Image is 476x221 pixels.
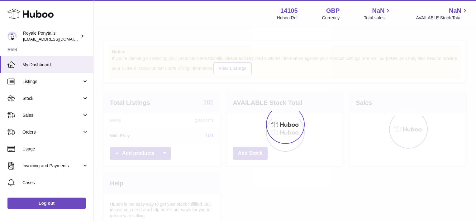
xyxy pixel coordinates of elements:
span: Cases [22,180,88,186]
span: My Dashboard [22,62,88,68]
span: NaN [449,7,461,15]
div: Royale Ponytails [23,30,79,42]
a: NaN AVAILABLE Stock Total [416,7,469,21]
img: qphill92@gmail.com [7,32,17,41]
span: Listings [22,79,82,85]
span: Total sales [364,15,392,21]
span: Sales [22,112,82,118]
span: Stock [22,96,82,101]
span: AVAILABLE Stock Total [416,15,469,21]
strong: GBP [326,7,340,15]
div: Currency [322,15,340,21]
span: Invoicing and Payments [22,163,82,169]
span: NaN [372,7,384,15]
a: NaN Total sales [364,7,392,21]
a: Log out [7,198,86,209]
span: [EMAIL_ADDRESS][DOMAIN_NAME] [23,37,92,42]
span: Orders [22,129,82,135]
span: Usage [22,146,88,152]
div: Huboo Ref [277,15,298,21]
strong: 14105 [280,7,298,15]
